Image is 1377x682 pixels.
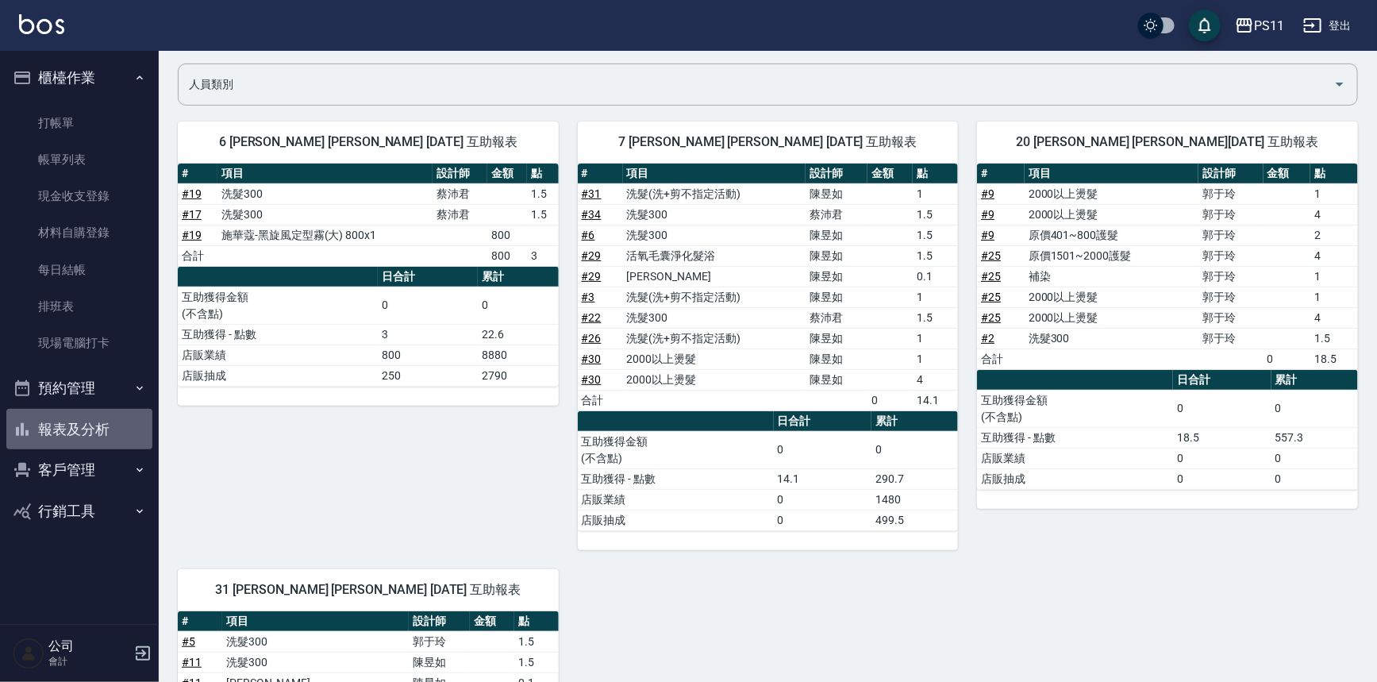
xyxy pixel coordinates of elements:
[623,245,806,266] td: 活氧毛囊淨化髮浴
[623,307,806,328] td: 洗髮300
[806,349,867,369] td: 陳昱如
[913,328,958,349] td: 1
[1198,204,1264,225] td: 郭于玲
[178,365,378,386] td: 店販抽成
[623,328,806,349] td: 洗髮(洗+剪不指定活動)
[222,611,409,632] th: 項目
[222,652,409,672] td: 洗髮300
[6,57,152,98] button: 櫃檯作業
[981,291,1001,303] a: #25
[582,187,602,200] a: #31
[1310,164,1358,184] th: 點
[514,611,559,632] th: 點
[433,183,487,204] td: 蔡沛君
[582,208,602,221] a: #34
[981,187,994,200] a: #9
[48,654,129,669] p: 會計
[1198,183,1264,204] td: 郭于玲
[578,164,959,411] table: a dense table
[1198,164,1264,184] th: 設計師
[182,187,202,200] a: #19
[1198,328,1264,349] td: 郭于玲
[867,164,913,184] th: 金額
[977,468,1173,489] td: 店販抽成
[1229,10,1290,42] button: PS11
[182,656,202,669] a: #11
[981,229,994,241] a: #9
[527,204,559,225] td: 1.5
[182,229,202,241] a: #19
[478,345,559,365] td: 8880
[478,287,559,324] td: 0
[977,390,1173,427] td: 互助獲得金額 (不含點)
[1025,183,1198,204] td: 2000以上燙髮
[977,164,1025,184] th: #
[1025,266,1198,287] td: 補染
[433,164,487,184] th: 設計師
[977,164,1358,370] table: a dense table
[582,229,595,241] a: #6
[981,270,1001,283] a: #25
[478,267,559,287] th: 累計
[1025,287,1198,307] td: 2000以上燙髮
[913,349,958,369] td: 1
[582,270,602,283] a: #29
[1198,307,1264,328] td: 郭于玲
[871,510,958,530] td: 499.5
[996,134,1339,150] span: 20 [PERSON_NAME] [PERSON_NAME][DATE] 互助報表
[582,311,602,324] a: #22
[1173,448,1271,468] td: 0
[1271,370,1358,391] th: 累計
[806,183,867,204] td: 陳昱如
[378,365,478,386] td: 250
[13,638,44,669] img: Person
[582,249,602,262] a: #29
[623,183,806,204] td: 洗髮(洗+剪不指定活動)
[977,427,1173,448] td: 互助獲得 - 點數
[378,287,478,324] td: 0
[6,325,152,361] a: 現場電腦打卡
[806,287,867,307] td: 陳昱如
[217,183,433,204] td: 洗髮300
[871,468,958,489] td: 290.7
[913,204,958,225] td: 1.5
[981,311,1001,324] a: #25
[1310,183,1358,204] td: 1
[582,373,602,386] a: #30
[1025,204,1198,225] td: 2000以上燙髮
[514,631,559,652] td: 1.5
[981,208,994,221] a: #9
[981,332,994,345] a: #2
[913,225,958,245] td: 1.5
[409,611,470,632] th: 設計師
[1310,245,1358,266] td: 4
[1271,448,1358,468] td: 0
[178,164,217,184] th: #
[1198,287,1264,307] td: 郭于玲
[578,431,774,468] td: 互助獲得金額 (不含點)
[178,324,378,345] td: 互助獲得 - 點數
[806,164,867,184] th: 設計師
[806,225,867,245] td: 陳昱如
[433,204,487,225] td: 蔡沛君
[623,349,806,369] td: 2000以上燙髮
[217,204,433,225] td: 洗髮300
[977,370,1358,490] table: a dense table
[623,266,806,287] td: [PERSON_NAME]
[806,204,867,225] td: 蔡沛君
[1198,266,1264,287] td: 郭于玲
[197,134,540,150] span: 6 [PERSON_NAME] [PERSON_NAME] [DATE] 互助報表
[6,178,152,214] a: 現金收支登錄
[1025,307,1198,328] td: 2000以上燙髮
[578,164,623,184] th: #
[487,164,527,184] th: 金額
[1310,307,1358,328] td: 4
[623,204,806,225] td: 洗髮300
[806,266,867,287] td: 陳昱如
[409,631,470,652] td: 郭于玲
[6,252,152,288] a: 每日結帳
[1189,10,1221,41] button: save
[1173,468,1271,489] td: 0
[806,307,867,328] td: 蔡沛君
[527,164,559,184] th: 點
